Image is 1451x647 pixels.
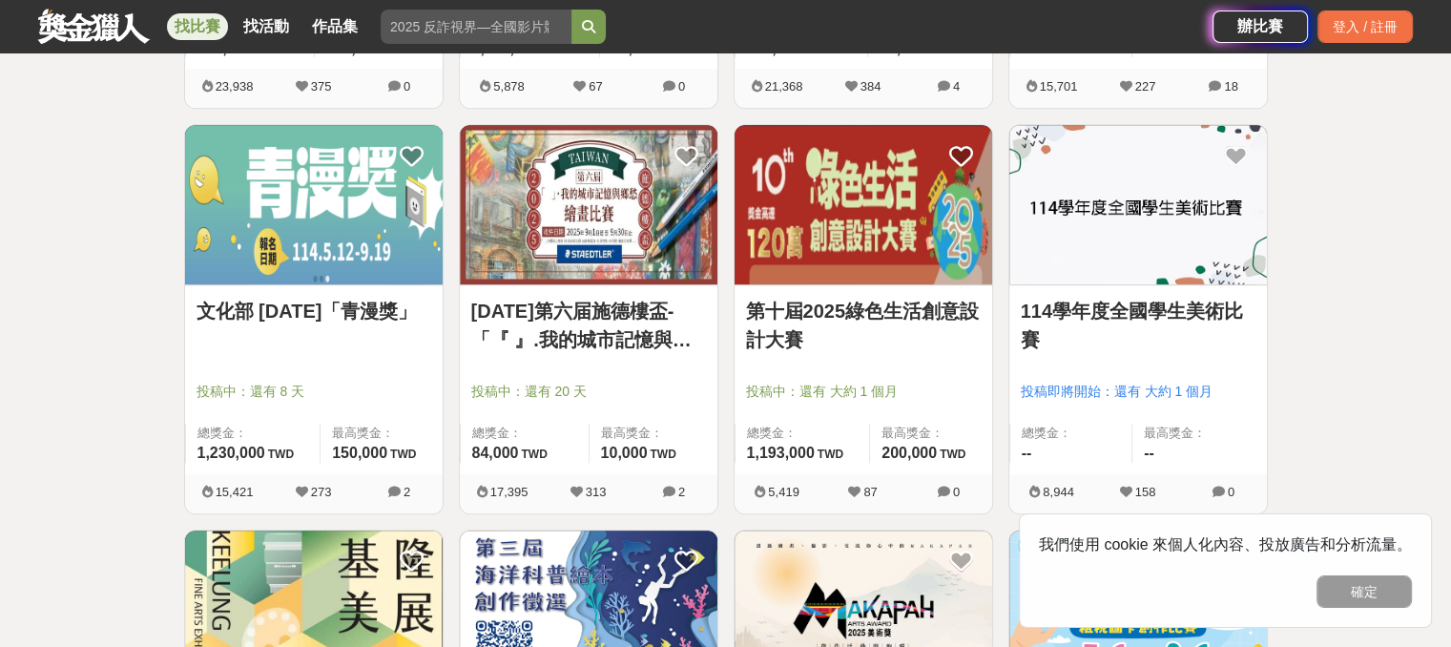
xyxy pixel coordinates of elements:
[404,485,410,499] span: 2
[1021,297,1255,354] a: 114學年度全國學生美術比賽
[940,448,965,461] span: TWD
[197,297,431,325] a: 文化部 [DATE]「青漫獎」
[881,424,980,443] span: 最高獎金：
[460,125,717,284] img: Cover Image
[735,125,992,284] img: Cover Image
[197,382,431,402] span: 投稿中：還有 8 天
[746,297,981,354] a: 第十屆2025綠色生活創意設計大賽
[1144,424,1255,443] span: 最高獎金：
[472,424,577,443] span: 總獎金：
[953,485,960,499] span: 0
[185,125,443,285] a: Cover Image
[818,448,843,461] span: TWD
[1009,125,1267,285] a: Cover Image
[863,485,877,499] span: 87
[1135,79,1156,94] span: 227
[678,79,685,94] span: 0
[167,13,228,40] a: 找比賽
[1316,575,1412,608] button: 確定
[747,424,859,443] span: 總獎金：
[678,485,685,499] span: 2
[601,424,706,443] span: 最高獎金：
[804,43,830,56] span: TWD
[460,125,717,285] a: Cover Image
[586,485,607,499] span: 313
[216,485,254,499] span: 15,421
[332,445,387,461] span: 150,000
[197,40,253,56] span: 600,000
[661,43,687,56] span: TWD
[953,79,960,94] span: 4
[746,382,981,402] span: 投稿中：還有 大約 1 個月
[268,448,294,461] span: TWD
[1317,10,1413,43] div: 登入 / 註冊
[185,125,443,284] img: Cover Image
[747,40,802,56] span: 445,000
[472,445,519,461] span: 84,000
[490,485,529,499] span: 17,395
[1213,10,1308,43] a: 辦比賽
[1022,424,1121,443] span: 總獎金：
[472,40,540,56] span: 1,100,000
[521,448,547,461] span: TWD
[1144,445,1154,461] span: --
[1224,79,1237,94] span: 18
[471,297,706,354] a: [DATE]第六届施德樓盃-「『 』.我的城市記憶與鄉愁」繪畫比賽
[1228,485,1234,499] span: 0
[471,382,706,402] span: 投稿中：還有 20 天
[326,40,382,56] span: 100,000
[543,43,569,56] span: TWD
[381,10,571,44] input: 2025 反詐視界—全國影片競賽
[311,485,332,499] span: 273
[765,79,803,94] span: 21,368
[1135,485,1156,499] span: 158
[1039,536,1412,553] span: 我們使用 cookie 來個人化內容、投放廣告和分析流量。
[880,40,926,56] span: 80,000
[332,424,430,443] span: 最高獎金：
[1022,445,1032,461] span: --
[197,424,309,443] span: 總獎金：
[860,79,881,94] span: 384
[611,40,658,56] span: 50,000
[304,13,365,40] a: 作品集
[1021,382,1255,402] span: 投稿即將開始：還有 大約 1 個月
[404,79,410,94] span: 0
[929,43,955,56] span: TWD
[601,445,648,461] span: 10,000
[390,448,416,461] span: TWD
[747,445,815,461] span: 1,193,000
[589,79,602,94] span: 67
[311,79,332,94] span: 375
[1040,79,1078,94] span: 15,701
[197,445,265,461] span: 1,230,000
[650,448,675,461] span: TWD
[1043,485,1074,499] span: 8,944
[735,125,992,285] a: Cover Image
[216,79,254,94] span: 23,938
[236,13,297,40] a: 找活動
[768,485,799,499] span: 5,419
[383,43,409,56] span: TWD
[881,445,937,461] span: 200,000
[1022,40,1032,56] span: --
[255,43,280,56] span: TWD
[1009,125,1267,284] img: Cover Image
[1144,40,1154,56] span: --
[493,79,525,94] span: 5,878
